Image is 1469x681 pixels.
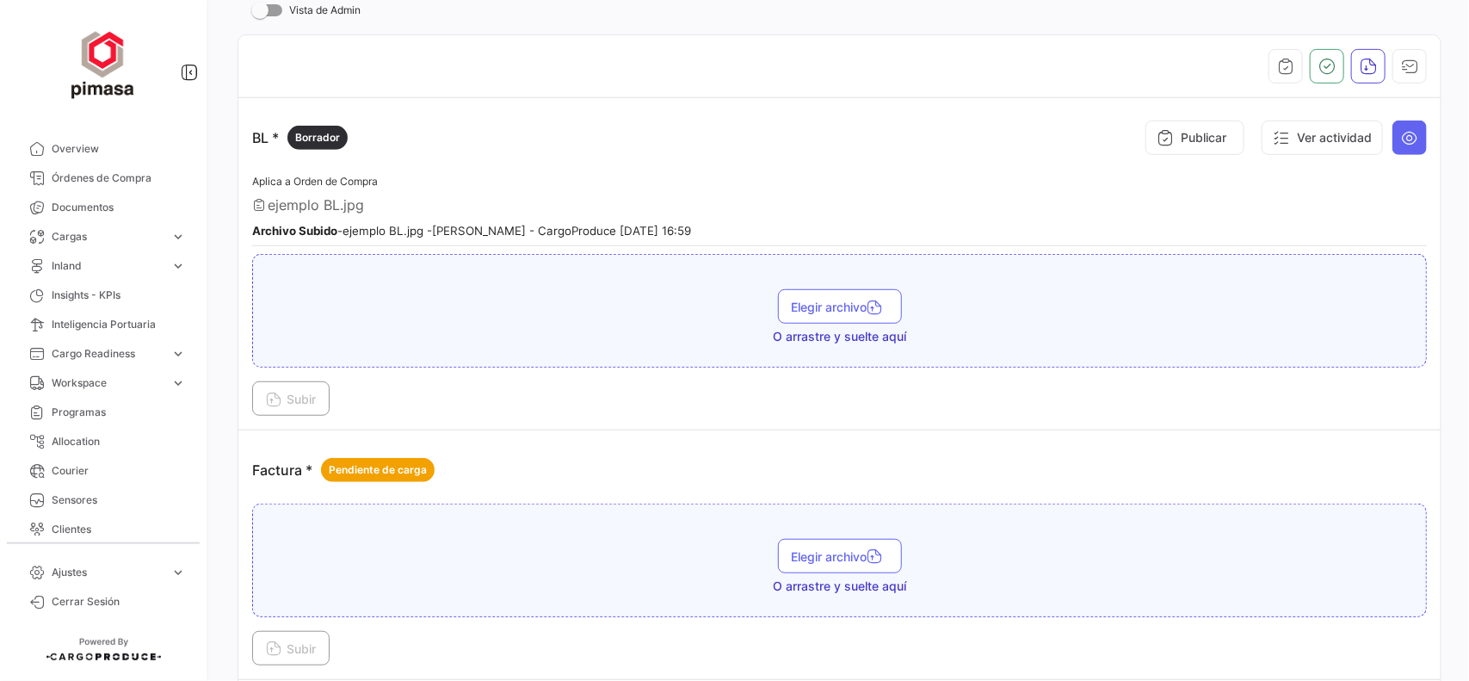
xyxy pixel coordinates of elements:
[170,375,186,391] span: expand_more
[266,641,316,656] span: Subir
[14,398,193,427] a: Programas
[52,317,186,332] span: Inteligencia Portuaria
[14,134,193,164] a: Overview
[52,405,186,420] span: Programas
[52,288,186,303] span: Insights - KPIs
[60,21,146,107] img: ff117959-d04a-4809-8d46-49844dc85631.png
[778,539,902,573] button: Elegir archivo
[792,549,888,564] span: Elegir archivo
[252,631,330,666] button: Subir
[329,462,427,478] span: Pendiente de carga
[14,164,193,193] a: Órdenes de Compra
[52,594,186,610] span: Cerrar Sesión
[268,196,364,214] span: ejemplo BL.jpg
[14,456,193,486] a: Courier
[14,193,193,222] a: Documentos
[773,328,906,345] span: O arrastre y suelte aquí
[252,224,691,238] small: - ejemplo BL.jpg - [PERSON_NAME] - CargoProduce [DATE] 16:59
[52,492,186,508] span: Sensores
[170,229,186,245] span: expand_more
[170,346,186,362] span: expand_more
[252,175,378,188] span: Aplica a Orden de Compra
[52,200,186,215] span: Documentos
[14,310,193,339] a: Inteligencia Portuaria
[170,258,186,274] span: expand_more
[14,281,193,310] a: Insights - KPIs
[52,258,164,274] span: Inland
[14,515,193,544] a: Clientes
[170,565,186,580] span: expand_more
[52,434,186,449] span: Allocation
[14,486,193,515] a: Sensores
[14,427,193,456] a: Allocation
[52,565,164,580] span: Ajustes
[52,375,164,391] span: Workspace
[773,578,906,595] span: O arrastre y suelte aquí
[52,522,186,537] span: Clientes
[792,300,888,314] span: Elegir archivo
[52,141,186,157] span: Overview
[295,130,340,145] span: Borrador
[252,458,435,482] p: Factura *
[1145,121,1244,155] button: Publicar
[1262,121,1383,155] button: Ver actividad
[252,381,330,416] button: Subir
[52,463,186,479] span: Courier
[52,229,164,245] span: Cargas
[52,346,164,362] span: Cargo Readiness
[266,392,316,406] span: Subir
[778,289,902,324] button: Elegir archivo
[252,224,337,238] b: Archivo Subido
[52,170,186,186] span: Órdenes de Compra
